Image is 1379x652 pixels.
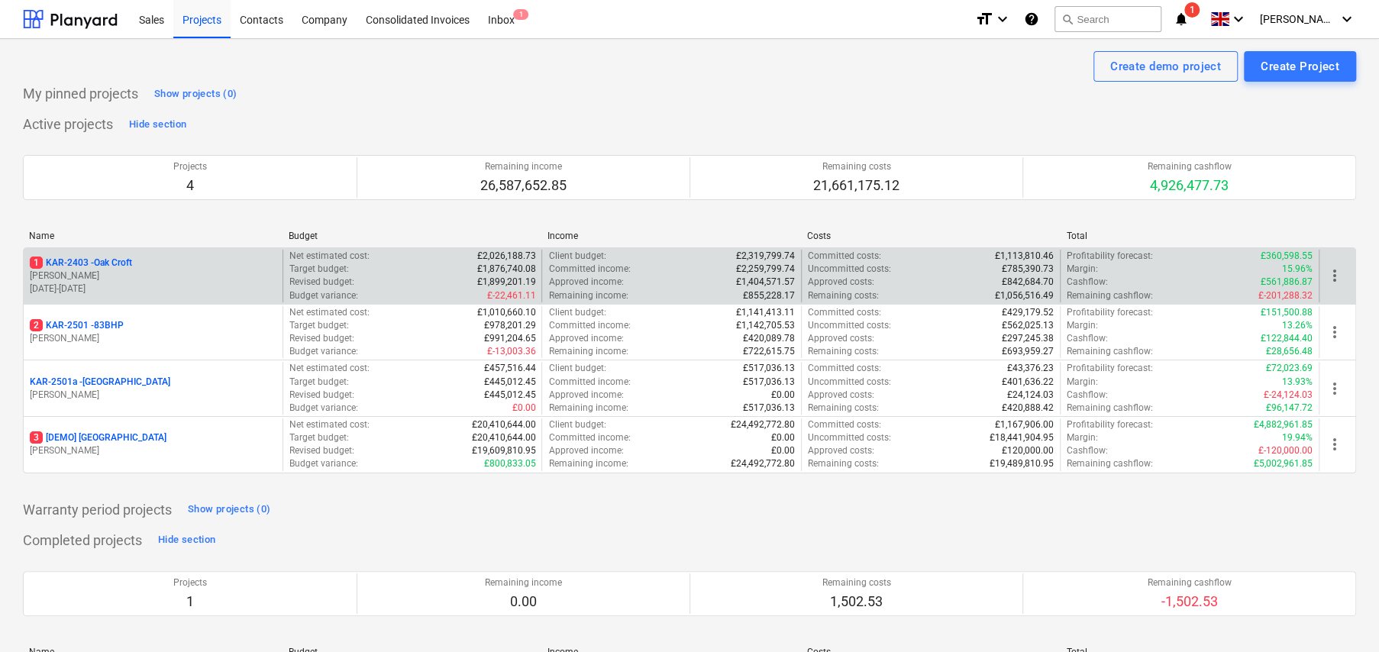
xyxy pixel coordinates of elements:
[471,418,535,431] p: £20,410,644.00
[975,10,993,28] i: format_size
[23,501,172,519] p: Warranty period projects
[1282,431,1313,444] p: 19.94%
[808,402,879,415] p: Remaining costs :
[743,402,795,415] p: £517,036.13
[480,160,567,173] p: Remaining income
[1261,332,1313,345] p: £122,844.40
[1326,266,1344,285] span: more_vert
[289,444,354,457] p: Revised budget :
[30,257,276,295] div: 1KAR-2403 -Oak Croft[PERSON_NAME][DATE]-[DATE]
[1002,332,1054,345] p: £297,245.38
[30,431,166,444] p: [DEMO] [GEOGRAPHIC_DATA]
[129,116,186,134] div: Hide section
[1282,263,1313,276] p: 15.96%
[1148,576,1232,589] p: Remaining cashflow
[486,289,535,302] p: £-22,461.11
[1054,6,1161,32] button: Search
[1282,376,1313,389] p: 13.93%
[1326,435,1344,453] span: more_vert
[485,592,562,611] p: 0.00
[548,402,628,415] p: Remaining income :
[289,376,349,389] p: Target budget :
[1261,250,1313,263] p: £360,598.55
[1007,389,1054,402] p: £24,124.03
[289,418,370,431] p: Net estimated cost :
[548,289,628,302] p: Remaining income :
[30,257,132,270] p: KAR-2403 - Oak Croft
[1067,289,1153,302] p: Remaining cashflow :
[1266,345,1313,358] p: £28,656.48
[548,250,606,263] p: Client budget :
[808,376,891,389] p: Uncommitted costs :
[995,289,1054,302] p: £1,056,516.49
[548,389,623,402] p: Approved income :
[1007,362,1054,375] p: £43,376.23
[1266,402,1313,415] p: £96,147.72
[813,160,899,173] p: Remaining costs
[1067,376,1098,389] p: Margin :
[289,263,349,276] p: Target budget :
[30,444,276,457] p: [PERSON_NAME]
[548,362,606,375] p: Client budget :
[1266,362,1313,375] p: £72,023.69
[1303,579,1379,652] iframe: Chat Widget
[736,250,795,263] p: £2,319,799.74
[1254,418,1313,431] p: £4,882,961.85
[23,531,142,550] p: Completed projects
[548,457,628,470] p: Remaining income :
[30,376,170,389] p: KAR-2501a - [GEOGRAPHIC_DATA]
[1002,276,1054,289] p: £842,684.70
[1326,379,1344,398] span: more_vert
[1261,276,1313,289] p: £561,886.87
[289,319,349,332] p: Target budget :
[30,431,43,444] span: 3
[184,498,274,522] button: Show projects (0)
[289,389,354,402] p: Revised budget :
[808,332,874,345] p: Approved costs :
[771,389,795,402] p: £0.00
[1258,289,1313,302] p: £-201,288.32
[808,345,879,358] p: Remaining costs :
[808,250,881,263] p: Committed costs :
[990,457,1054,470] p: £19,489,810.95
[30,389,276,402] p: [PERSON_NAME]
[736,263,795,276] p: £2,259,799.74
[736,276,795,289] p: £1,404,571.57
[1093,51,1238,82] button: Create demo project
[822,592,891,611] p: 1,502.53
[483,389,535,402] p: £445,012.45
[173,176,207,195] p: 4
[476,250,535,263] p: £2,026,188.73
[289,457,358,470] p: Budget variance :
[1066,231,1313,241] div: Total
[154,528,219,553] button: Hide section
[1110,56,1221,76] div: Create demo project
[822,576,891,589] p: Remaining costs
[476,276,535,289] p: £1,899,201.19
[30,319,124,332] p: KAR-2501 - 83BHP
[1067,444,1108,457] p: Cashflow :
[1067,402,1153,415] p: Remaining cashflow :
[1067,457,1153,470] p: Remaining cashflow :
[289,276,354,289] p: Revised budget :
[1067,431,1098,444] p: Margin :
[1261,56,1339,76] div: Create Project
[1067,306,1153,319] p: Profitability forecast :
[125,112,190,137] button: Hide section
[808,444,874,457] p: Approved costs :
[808,389,874,402] p: Approved costs :
[30,431,276,457] div: 3[DEMO] [GEOGRAPHIC_DATA][PERSON_NAME]
[476,306,535,319] p: £1,010,660.10
[548,418,606,431] p: Client budget :
[995,418,1054,431] p: £1,167,906.00
[808,418,881,431] p: Committed costs :
[1067,319,1098,332] p: Margin :
[173,576,207,589] p: Projects
[731,457,795,470] p: £24,492,772.80
[471,431,535,444] p: £20,410,644.00
[471,444,535,457] p: £19,609,810.95
[548,431,630,444] p: Committed income :
[1002,345,1054,358] p: £693,959.27
[1002,306,1054,319] p: £429,179.52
